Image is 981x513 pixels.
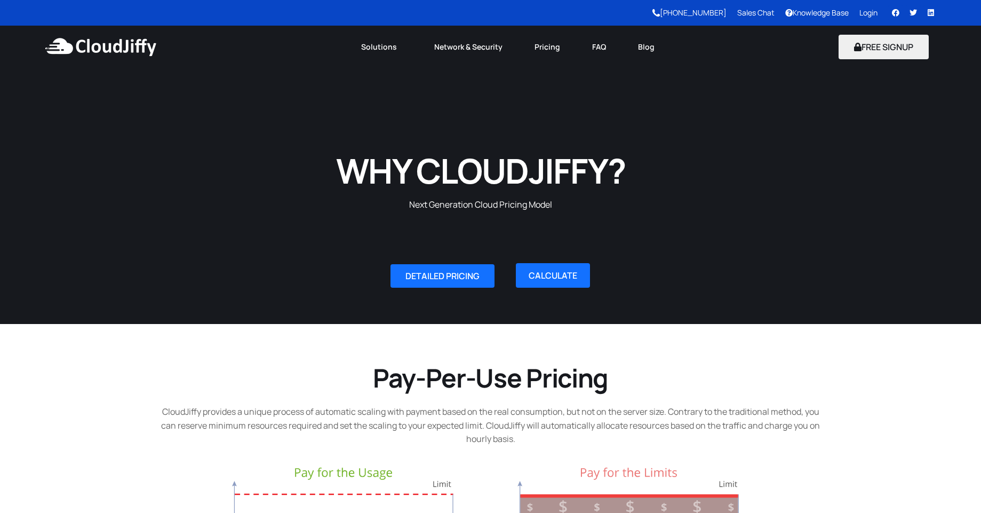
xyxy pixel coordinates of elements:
a: Network & Security [418,35,519,59]
a: Solutions [345,35,418,59]
a: Blog [622,35,671,59]
a: FREE SIGNUP [839,41,929,53]
p: CloudJiffy provides a unique process of automatic scaling with payment based on the real consumpt... [155,405,827,446]
p: Next Generation Cloud Pricing Model [241,198,721,212]
h1: WHY CLOUDJIFFY? [241,148,721,193]
a: Pricing [519,35,576,59]
h2: Pay-Per-Use Pricing [155,361,827,394]
button: FREE SIGNUP [839,35,929,59]
a: [PHONE_NUMBER] [652,7,727,18]
a: FAQ [576,35,622,59]
a: Sales Chat [737,7,775,18]
a: DETAILED PRICING [390,264,495,288]
span: DETAILED PRICING [405,272,480,280]
a: CALCULATE [516,263,590,288]
a: Login [859,7,878,18]
a: Knowledge Base [785,7,849,18]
